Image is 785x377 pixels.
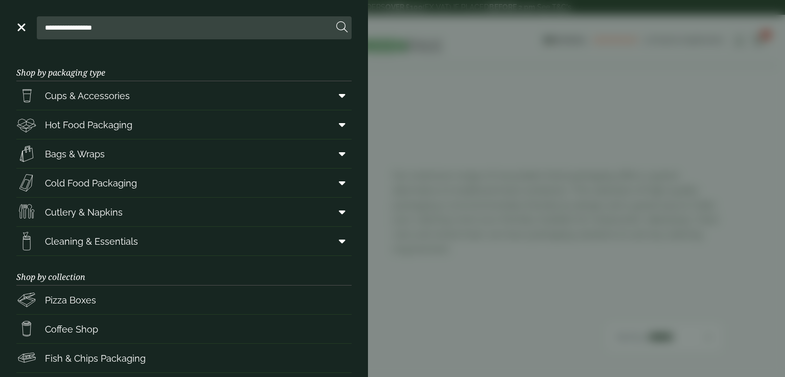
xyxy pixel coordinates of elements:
a: Coffee Shop [16,315,352,343]
span: Fish & Chips Packaging [45,351,146,365]
a: Cutlery & Napkins [16,198,352,226]
img: FishNchip_box.svg [16,348,37,368]
img: HotDrink_paperCup.svg [16,319,37,339]
span: Cups & Accessories [45,89,130,103]
a: Fish & Chips Packaging [16,344,352,372]
a: Cups & Accessories [16,81,352,110]
img: Paper_carriers.svg [16,144,37,164]
a: Cleaning & Essentials [16,227,352,255]
span: Pizza Boxes [45,293,96,307]
h3: Shop by collection [16,256,352,286]
img: PintNhalf_cup.svg [16,85,37,106]
img: Deli_box.svg [16,114,37,135]
a: Hot Food Packaging [16,110,352,139]
a: Cold Food Packaging [16,169,352,197]
span: Cold Food Packaging [45,176,137,190]
span: Cutlery & Napkins [45,205,123,219]
span: Bags & Wraps [45,147,105,161]
span: Cleaning & Essentials [45,234,138,248]
span: Coffee Shop [45,322,98,336]
img: open-wipe.svg [16,231,37,251]
img: Pizza_boxes.svg [16,290,37,310]
a: Pizza Boxes [16,286,352,314]
img: Sandwich_box.svg [16,173,37,193]
a: Bags & Wraps [16,139,352,168]
span: Hot Food Packaging [45,118,132,132]
img: Cutlery.svg [16,202,37,222]
h3: Shop by packaging type [16,52,352,81]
